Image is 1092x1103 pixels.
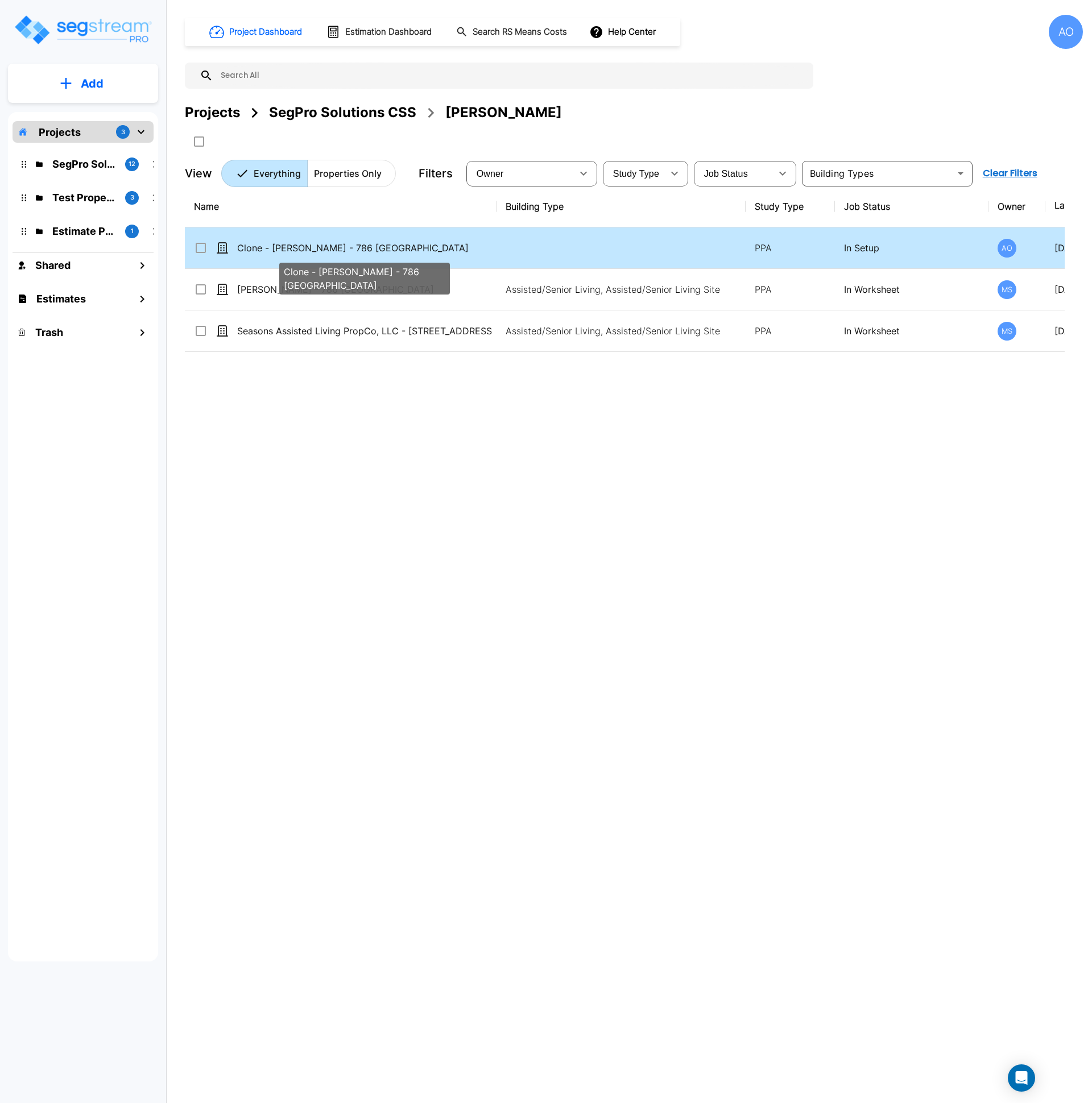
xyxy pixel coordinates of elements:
p: Clone - [PERSON_NAME] - 786 [GEOGRAPHIC_DATA] [237,241,492,255]
p: In Worksheet [844,324,979,338]
h1: Estimates [36,291,86,306]
p: In Worksheet [844,283,979,296]
span: Study Type [613,169,659,179]
input: Building Types [805,165,950,181]
p: [PERSON_NAME] - 786 [GEOGRAPHIC_DATA] [237,283,492,296]
button: Open [953,165,969,181]
p: Properties Only [314,167,382,180]
h1: Project Dashboard [229,26,302,39]
p: PPA [755,283,826,296]
p: SegPro Solutions CSS [52,156,116,172]
p: Assisted/Senior Living, Assisted/Senior Living Site [506,283,755,296]
button: Clear Filters [978,162,1042,185]
button: Project Dashboard [205,19,308,44]
p: 3 [121,127,125,137]
button: Everything [221,160,308,187]
p: Filters [419,165,453,182]
th: Job Status [835,186,988,227]
p: Add [81,75,104,92]
th: Owner [988,186,1045,227]
span: Owner [477,169,504,179]
input: Search All [213,63,808,89]
button: Estimation Dashboard [322,20,438,44]
p: PPA [755,241,826,255]
button: Search RS Means Costs [452,21,573,43]
p: Projects [39,125,81,140]
p: In Setup [844,241,979,255]
div: Platform [221,160,396,187]
div: Open Intercom Messenger [1008,1064,1035,1092]
p: 12 [129,159,135,169]
h1: Shared [35,258,71,273]
div: [PERSON_NAME] [445,102,562,123]
div: Select [469,157,572,189]
p: Test Property Folder [52,190,116,205]
th: Building Type [497,186,746,227]
th: Study Type [746,186,835,227]
h1: Estimation Dashboard [345,26,432,39]
div: AO [1049,15,1083,49]
p: Estimate Property [52,223,116,239]
p: 1 [131,226,134,236]
p: PPA [755,324,826,338]
th: Name [185,186,497,227]
div: Select [605,157,663,189]
span: Job Status [704,169,748,179]
div: Select [696,157,771,189]
img: Logo [13,14,152,46]
button: Properties Only [307,160,396,187]
p: 3 [130,193,134,202]
p: View [185,165,212,182]
div: AO [998,239,1016,258]
div: SegPro Solutions CSS [269,102,416,123]
p: Clone - [PERSON_NAME] - 786 [GEOGRAPHIC_DATA] [284,265,445,292]
h1: Search RS Means Costs [473,26,567,39]
button: Add [8,67,158,100]
button: Help Center [587,21,660,43]
div: MS [998,280,1016,299]
button: SelectAll [188,130,210,153]
div: MS [998,322,1016,341]
h1: Trash [35,325,63,340]
p: Everything [254,167,301,180]
p: Assisted/Senior Living, Assisted/Senior Living Site [506,324,755,338]
div: Projects [185,102,240,123]
p: Seasons Assisted Living PropCo, LLC - [STREET_ADDRESS] [237,324,492,338]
